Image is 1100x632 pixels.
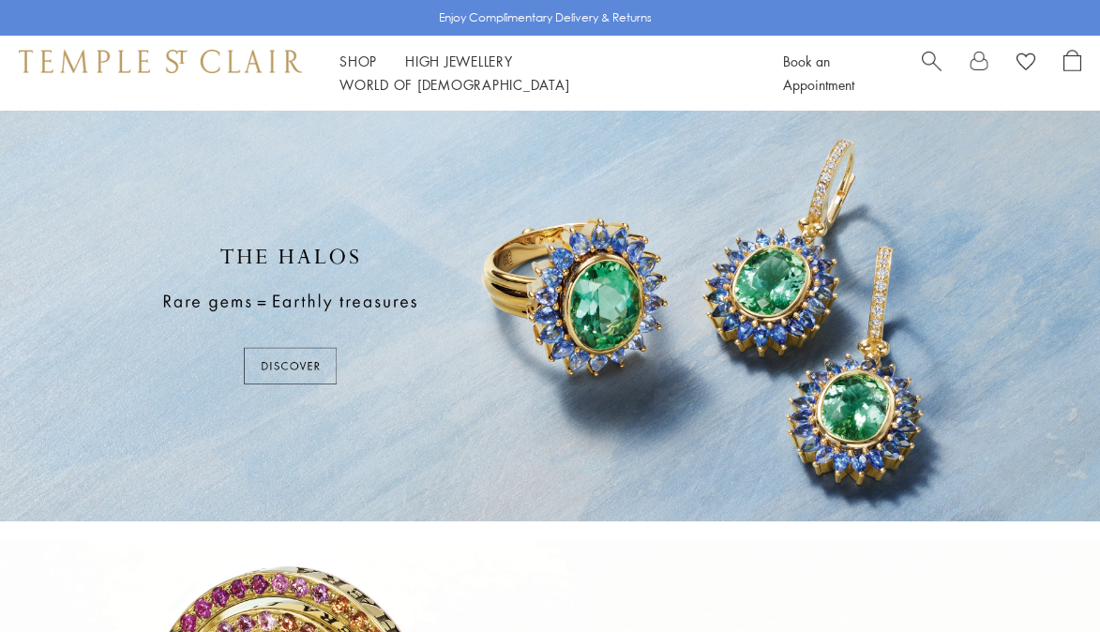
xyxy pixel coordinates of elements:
[19,50,302,72] img: Temple St. Clair
[405,52,513,70] a: High JewelleryHigh Jewellery
[339,50,741,97] nav: Main navigation
[339,52,377,70] a: ShopShop
[1017,50,1035,78] a: View Wishlist
[339,75,569,94] a: World of [DEMOGRAPHIC_DATA]World of [DEMOGRAPHIC_DATA]
[1063,50,1081,97] a: Open Shopping Bag
[783,52,854,94] a: Book an Appointment
[922,50,942,97] a: Search
[1006,544,1081,613] iframe: Gorgias live chat messenger
[439,8,652,27] p: Enjoy Complimentary Delivery & Returns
